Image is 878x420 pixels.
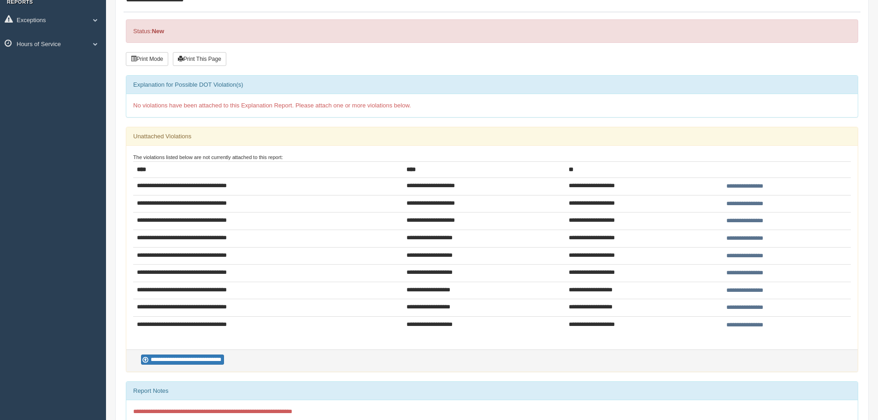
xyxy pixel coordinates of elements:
[126,382,858,400] div: Report Notes
[126,127,858,146] div: Unattached Violations
[126,76,858,94] div: Explanation for Possible DOT Violation(s)
[133,154,283,160] small: The violations listed below are not currently attached to this report:
[126,52,168,66] button: Print Mode
[173,52,226,66] button: Print This Page
[133,102,411,109] span: No violations have been attached to this Explanation Report. Please attach one or more violations...
[126,19,858,43] div: Status:
[152,28,164,35] strong: New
